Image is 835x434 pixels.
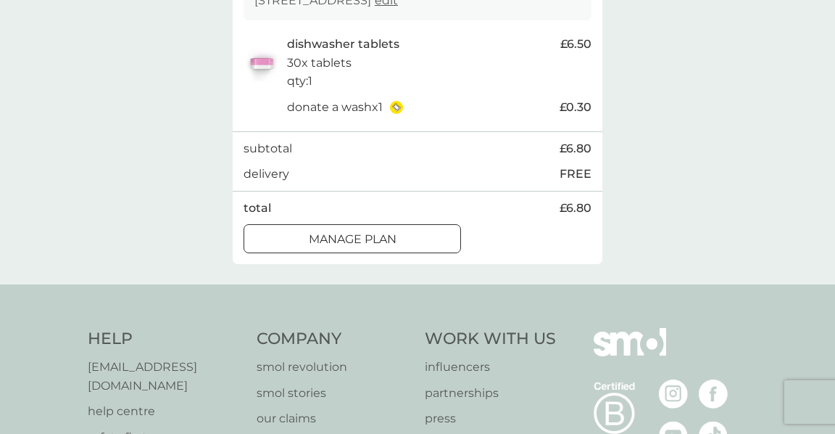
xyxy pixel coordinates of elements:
p: donate a wash x 1 [287,98,383,117]
span: £6.80 [560,139,591,158]
a: partnerships [425,384,556,403]
img: visit the smol Instagram page [659,380,688,409]
img: visit the smol Facebook page [699,380,728,409]
a: press [425,409,556,428]
span: £6.80 [560,199,591,218]
span: £6.50 [560,35,591,54]
p: total [244,199,271,218]
img: smol [594,328,666,377]
p: dishwasher tablets [287,35,399,54]
h4: Help [88,328,242,351]
p: 30x tablets [287,54,352,73]
span: £0.30 [560,98,591,117]
p: subtotal [244,139,292,158]
a: [EMAIL_ADDRESS][DOMAIN_NAME] [88,358,242,395]
a: help centre [88,402,242,421]
h4: Company [257,328,411,351]
a: our claims [257,409,411,428]
a: smol stories [257,384,411,403]
p: qty : 1 [287,72,312,91]
a: influencers [425,358,556,377]
button: Manage plan [244,224,461,253]
p: delivery [244,165,289,184]
a: smol revolution [257,358,411,377]
p: Manage plan [309,230,396,249]
h4: Work With Us [425,328,556,351]
p: FREE [560,165,591,184]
